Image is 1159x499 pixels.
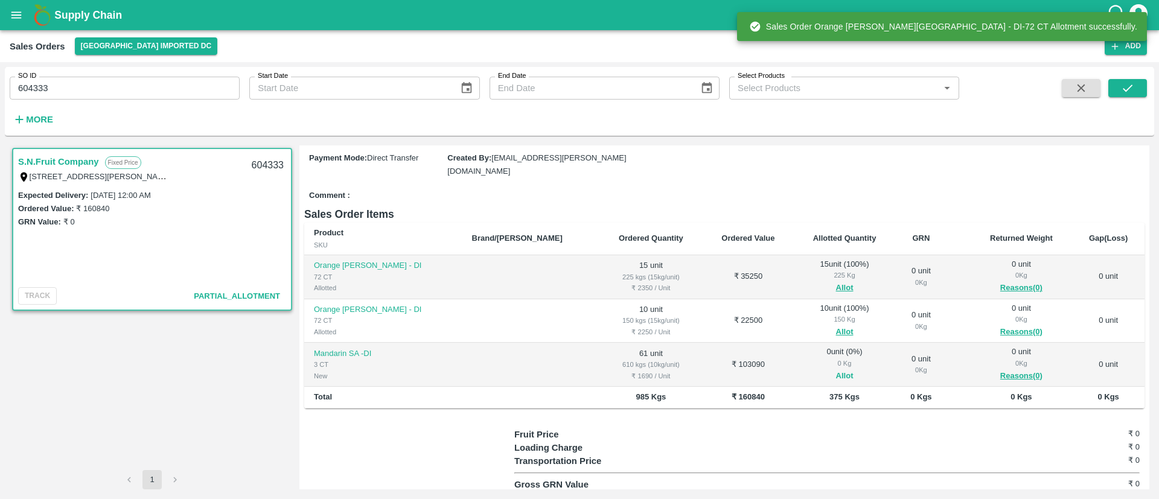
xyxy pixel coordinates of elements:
[980,314,1063,325] div: 0 Kg
[636,392,666,401] b: 985 Kgs
[905,354,937,376] div: 0 unit
[803,303,886,339] div: 10 unit ( 100 %)
[54,7,1106,24] a: Supply Chain
[703,343,793,387] td: ₹ 103090
[30,3,54,27] img: logo
[1072,299,1145,343] td: 0 unit
[803,270,886,281] div: 225 Kg
[249,77,450,100] input: Start Date
[490,77,691,100] input: End Date
[836,281,854,295] button: Allot
[1105,37,1147,55] button: Add
[314,348,453,360] p: Mandarin SA -DI
[314,359,453,370] div: 3 CT
[980,259,1063,295] div: 0 unit
[1011,392,1032,401] b: 0 Kgs
[738,71,785,81] label: Select Products
[447,153,626,176] span: [EMAIL_ADDRESS][PERSON_NAME][DOMAIN_NAME]
[10,39,65,54] div: Sales Orders
[599,299,703,343] td: 10 unit
[703,299,793,343] td: ₹ 22500
[703,255,793,299] td: ₹ 35250
[18,71,36,81] label: SO ID
[514,441,671,454] p: Loading Charge
[91,191,150,200] label: [DATE] 12:00 AM
[2,1,30,29] button: open drawer
[980,281,1063,295] button: Reasons(0)
[314,272,453,282] div: 72 CT
[63,217,75,226] label: ₹ 0
[105,156,141,169] p: Fixed Price
[1035,478,1140,490] h6: ₹ 0
[910,392,931,401] b: 0 Kgs
[1089,234,1128,243] b: Gap(Loss)
[30,171,236,181] label: [STREET_ADDRESS][PERSON_NAME][PERSON_NAME]
[980,270,1063,281] div: 0 Kg
[1097,392,1119,401] b: 0 Kgs
[803,346,886,383] div: 0 unit ( 0 %)
[905,364,937,375] div: 0 Kg
[912,234,930,243] b: GRN
[1035,428,1140,440] h6: ₹ 0
[1035,441,1140,453] h6: ₹ 0
[980,346,1063,383] div: 0 unit
[813,234,876,243] b: Allotted Quantity
[608,272,694,282] div: 225 kgs (15kg/unit)
[18,204,74,213] label: Ordered Value:
[749,16,1137,37] div: Sales Order Orange [PERSON_NAME][GEOGRAPHIC_DATA] - DI-72 CT Allotment successfully.
[836,369,854,383] button: Allot
[803,259,886,295] div: 15 unit ( 100 %)
[905,310,937,332] div: 0 unit
[732,392,765,401] b: ₹ 160840
[314,228,343,237] b: Product
[314,392,332,401] b: Total
[309,190,350,202] label: Comment :
[314,326,453,337] div: Allotted
[455,77,478,100] button: Choose date
[75,37,218,55] button: Select DC
[599,343,703,387] td: 61 unit
[990,234,1053,243] b: Returned Weight
[314,315,453,326] div: 72 CT
[829,392,860,401] b: 375 Kgs
[905,265,937,288] div: 0 unit
[309,153,367,162] label: Payment Mode :
[258,71,288,81] label: Start Date
[18,191,88,200] label: Expected Delivery :
[472,234,563,243] b: Brand/[PERSON_NAME]
[608,315,694,326] div: 150 kgs (15kg/unit)
[608,359,694,370] div: 610 kgs (10kg/unit)
[803,314,886,325] div: 150 Kg
[1072,343,1145,387] td: 0 unit
[447,153,491,162] label: Created By :
[314,240,453,250] div: SKU
[905,277,937,288] div: 0 Kg
[314,282,453,293] div: Allotted
[18,154,99,170] a: S.N.Fruit Company
[608,326,694,337] div: ₹ 2250 / Unit
[76,204,109,213] label: ₹ 160840
[18,217,61,226] label: GRN Value:
[980,325,1063,339] button: Reasons(0)
[980,358,1063,369] div: 0 Kg
[695,77,718,100] button: Choose date
[1035,454,1140,466] h6: ₹ 0
[118,470,187,489] nav: pagination navigation
[599,255,703,299] td: 15 unit
[244,151,291,180] div: 604333
[980,369,1063,383] button: Reasons(0)
[608,370,694,381] div: ₹ 1690 / Unit
[26,115,53,124] strong: More
[905,321,937,332] div: 0 Kg
[939,80,955,96] button: Open
[803,358,886,369] div: 0 Kg
[498,71,526,81] label: End Date
[980,303,1063,339] div: 0 unit
[721,234,774,243] b: Ordered Value
[194,291,280,300] span: Partial_Allotment
[54,9,122,21] b: Supply Chain
[1106,4,1128,26] div: customer-support
[10,109,56,130] button: More
[314,370,453,381] div: New
[1072,255,1145,299] td: 0 unit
